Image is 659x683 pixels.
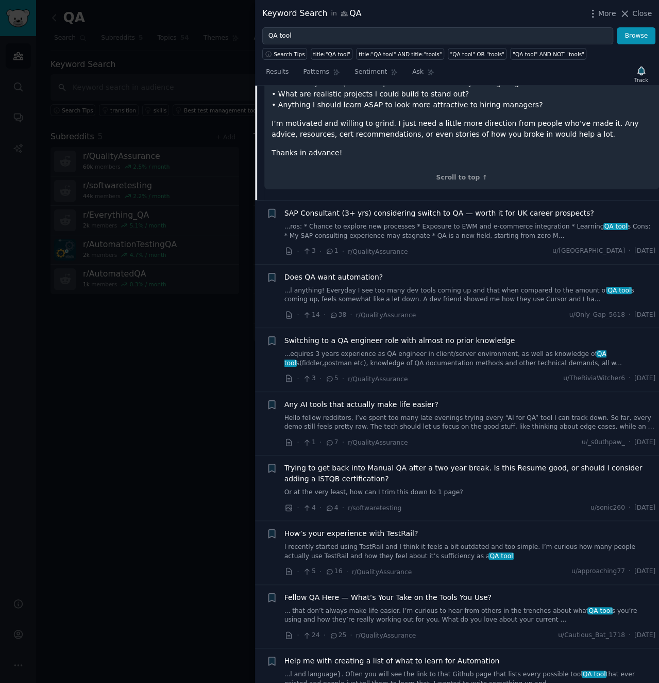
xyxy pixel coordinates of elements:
[629,247,631,256] span: ·
[563,374,625,383] span: u/TheRiviaWitcher6
[284,414,656,432] a: Hello fellow redditors, I’ve spent too many late evenings trying every “AI for QA” tool I can tra...
[629,567,631,576] span: ·
[629,631,631,640] span: ·
[325,438,338,447] span: 7
[325,503,338,513] span: 4
[350,310,352,320] span: ·
[629,374,631,383] span: ·
[302,503,315,513] span: 4
[324,310,326,320] span: ·
[634,374,655,383] span: [DATE]
[325,247,338,256] span: 1
[329,631,346,640] span: 25
[302,631,319,640] span: 24
[284,463,656,484] a: Trying to get back into Manual QA after a two year break. Is this Resume good, or should I consid...
[348,439,408,446] span: r/QualityAssurance
[297,310,299,320] span: ·
[302,247,315,256] span: 3
[262,27,613,45] input: Try a keyword related to your business
[603,223,629,230] span: QA tool
[297,502,299,513] span: ·
[359,51,442,58] div: title:"QA tool" AND title:"tools"
[284,272,383,283] span: Does QA want automation?
[329,311,346,320] span: 38
[634,438,655,447] span: [DATE]
[634,567,655,576] span: [DATE]
[634,76,648,84] div: Track
[569,311,625,320] span: u/Only_Gap_5618
[324,630,326,641] span: ·
[634,631,655,640] span: [DATE]
[346,566,348,577] span: ·
[634,311,655,320] span: [DATE]
[558,631,625,640] span: u/Cautious_Bat_1718
[356,312,416,319] span: r/QualityAssurance
[632,8,652,19] span: Close
[354,68,387,77] span: Sentiment
[629,311,631,320] span: ·
[448,48,507,60] a: "QA tool" OR "tools"
[631,63,652,85] button: Track
[284,350,606,367] span: QA tool
[510,48,586,60] a: "QA tool" AND NOT "tools"
[319,246,322,257] span: ·
[284,335,515,346] a: Switching to a QA engineer role with almost no prior knowledge
[348,376,408,383] span: r/QualityAssurance
[587,607,613,614] span: QA tool
[513,51,584,58] div: "QA tool" AND NOT "tools"
[272,148,652,158] p: Thanks in advance!
[356,48,444,60] a: title:"QA tool" AND title:"tools"
[284,222,656,240] a: ...ros: * Chance to explore new processes * Exposure to EWM and e-commerce integration * Learning...
[274,51,305,58] span: Search Tips
[302,374,315,383] span: 3
[284,656,500,666] a: Help me with creating a list of what to learn for Automation
[598,8,616,19] span: More
[352,568,412,576] span: r/QualityAssurance
[262,64,292,85] a: Results
[582,438,625,447] span: u/_s0uthpaw_
[284,488,656,497] a: Or at the very least, how can I trim this down to 1 page?
[262,48,307,60] button: Search Tips
[303,68,329,77] span: Patterns
[342,246,344,257] span: ·
[262,7,361,20] div: Keyword Search QA
[272,118,652,140] p: I’m motivated and willing to grind. I just need a little more direction from people who’ve made i...
[302,438,315,447] span: 1
[319,566,322,577] span: ·
[342,502,344,513] span: ·
[488,552,514,560] span: QA tool
[299,64,343,85] a: Patterns
[302,311,319,320] span: 14
[313,51,350,58] div: title:"QA tool"
[311,48,352,60] a: title:"QA tool"
[284,208,594,219] a: SAP Consultant (3+ yrs) considering switch to QA — worth it for UK career prospects?
[297,373,299,384] span: ·
[412,68,424,77] span: Ask
[619,8,652,19] button: Close
[266,68,289,77] span: Results
[348,505,401,512] span: r/softwaretesting
[356,632,416,639] span: r/QualityAssurance
[450,51,504,58] div: "QA tool" OR "tools"
[319,373,322,384] span: ·
[284,592,492,603] span: Fellow QA Here — What’s Your Take on the Tools You Use?
[297,630,299,641] span: ·
[348,248,408,255] span: r/QualityAssurance
[634,503,655,513] span: [DATE]
[284,399,438,410] a: Any AI tools that actually make life easier?
[284,286,656,304] a: ...l anything! Everyday I see too many dev tools coming up and that when compared to the amount o...
[571,567,625,576] span: u/approaching77
[297,246,299,257] span: ·
[606,287,632,294] span: QA tool
[629,438,631,447] span: ·
[319,502,322,513] span: ·
[351,64,401,85] a: Sentiment
[325,374,338,383] span: 5
[617,27,655,45] button: Browse
[284,543,656,561] a: I recently started using TestRail and I think it feels a bit outdated and too simple. I’m curious...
